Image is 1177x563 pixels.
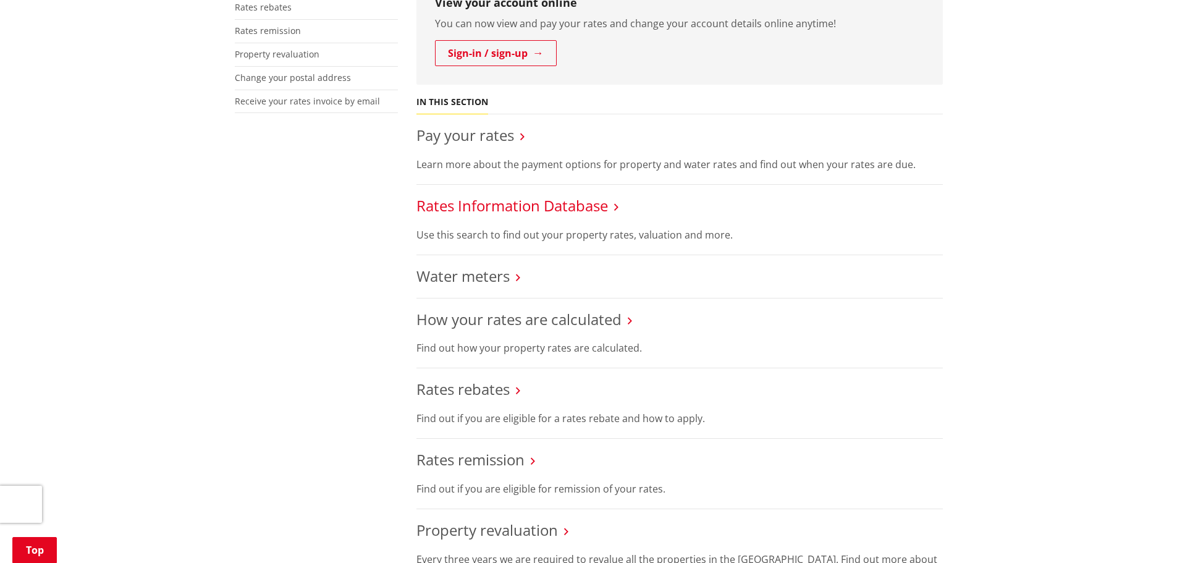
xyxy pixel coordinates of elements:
a: Pay your rates [416,125,514,145]
p: Find out how your property rates are calculated. [416,341,943,355]
a: Rates Information Database [416,195,608,216]
a: How your rates are calculated [416,309,622,329]
a: Property revaluation [416,520,558,540]
a: Receive your rates invoice by email [235,95,380,107]
p: You can now view and pay your rates and change your account details online anytime! [435,16,924,31]
a: Water meters [416,266,510,286]
a: Rates rebates [416,379,510,399]
a: Rates remission [235,25,301,36]
p: Find out if you are eligible for remission of your rates. [416,481,943,496]
p: Find out if you are eligible for a rates rebate and how to apply. [416,411,943,426]
a: Sign-in / sign-up [435,40,557,66]
a: Change your postal address [235,72,351,83]
a: Property revaluation [235,48,319,60]
a: Top [12,537,57,563]
iframe: Messenger Launcher [1120,511,1165,556]
p: Use this search to find out your property rates, valuation and more. [416,227,943,242]
a: Rates rebates [235,1,292,13]
a: Rates remission [416,449,525,470]
p: Learn more about the payment options for property and water rates and find out when your rates ar... [416,157,943,172]
h5: In this section [416,97,488,108]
